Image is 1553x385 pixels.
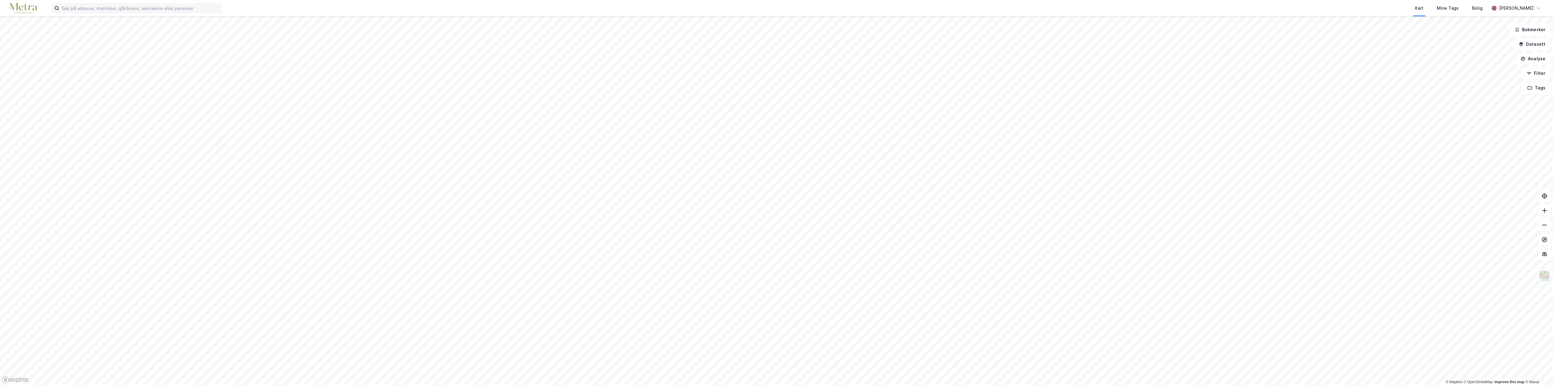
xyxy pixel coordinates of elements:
[1437,5,1459,12] div: Mine Tags
[1522,82,1551,94] button: Tags
[1446,380,1462,384] a: Mapbox
[1515,53,1551,65] button: Analyse
[1539,270,1550,282] img: Z
[59,4,221,13] input: Søk på adresse, matrikkel, gårdeiere, leietakere eller personer
[1472,5,1483,12] div: Bolig
[10,3,37,14] img: metra-logo.256734c3b2bbffee19d4.png
[2,376,29,383] a: Mapbox homepage
[1499,5,1534,12] div: [PERSON_NAME]
[1464,380,1493,384] a: OpenStreetMap
[1521,67,1551,79] button: Filter
[1494,380,1524,384] a: Improve this map
[1514,38,1551,50] button: Datasett
[1415,5,1423,12] div: Kart
[1510,24,1551,36] button: Bokmerker
[1523,356,1553,385] iframe: Chat Widget
[1523,356,1553,385] div: Kontrollprogram for chat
